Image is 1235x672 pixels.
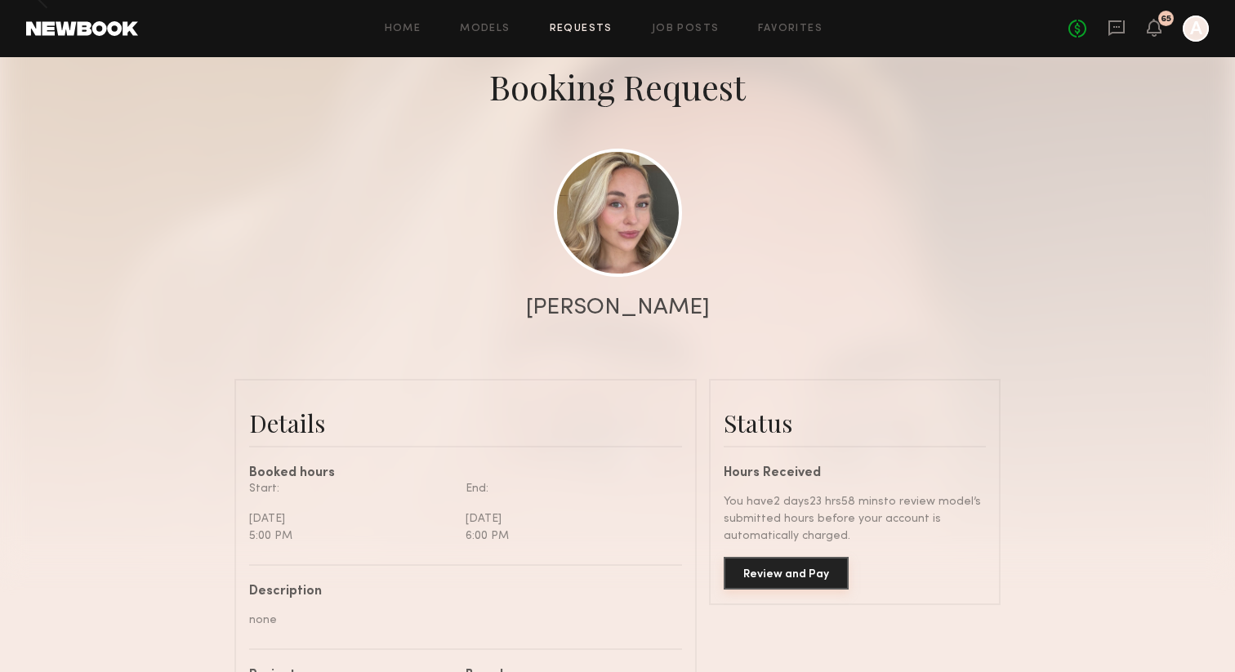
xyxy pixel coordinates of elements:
[724,407,986,439] div: Status
[526,296,710,319] div: [PERSON_NAME]
[489,64,746,109] div: Booking Request
[249,585,670,599] div: Description
[550,24,613,34] a: Requests
[460,24,510,34] a: Models
[1183,16,1209,42] a: A
[724,493,986,545] div: You have 2 days 23 hrs 58 mins to review model’s submitted hours before your account is automatic...
[249,527,453,545] div: 5:00 PM
[1161,15,1171,24] div: 65
[249,467,682,480] div: Booked hours
[385,24,421,34] a: Home
[466,480,670,497] div: End:
[652,24,720,34] a: Job Posts
[724,467,986,480] div: Hours Received
[466,527,670,545] div: 6:00 PM
[249,510,453,527] div: [DATE]
[466,510,670,527] div: [DATE]
[758,24,823,34] a: Favorites
[249,480,453,497] div: Start:
[249,612,670,629] div: none
[249,407,682,439] div: Details
[724,557,849,590] button: Review and Pay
